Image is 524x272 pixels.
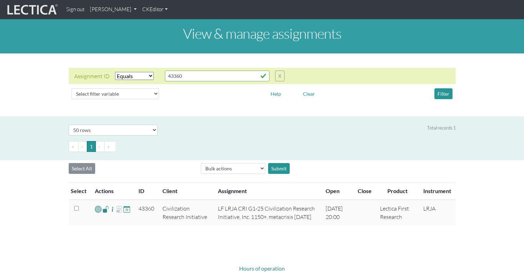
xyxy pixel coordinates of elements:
[63,3,87,16] a: Sign out
[321,200,354,225] td: [DATE] 20:00
[69,183,91,200] th: Select
[214,200,322,225] td: LF LRJA CRI G1-25 Civilization Research Initiative, Inc. 1150+, metacrisis [DATE]
[321,183,354,200] th: Open
[376,183,419,200] th: Product
[69,163,95,174] button: Select All
[109,205,116,213] span: Assignment Details
[123,205,130,213] span: Update close date
[87,3,139,16] a: [PERSON_NAME]
[158,183,214,200] th: Client
[74,72,109,80] div: Assignment ID
[267,90,284,96] a: Help
[95,205,101,213] span: Add VCoLs
[275,71,284,81] button: X
[267,88,284,99] button: Help
[139,3,170,16] a: CKEditor
[419,183,455,200] th: Instrument
[158,200,214,225] td: Civilization Research Initiative
[419,200,455,225] td: LRJA
[300,88,318,99] button: Clear
[134,200,158,225] td: 43360
[354,183,376,200] th: Close
[102,205,109,213] span: Access List
[268,163,290,174] div: Submit
[214,183,322,200] th: Assignment
[91,183,134,200] th: Actions
[6,3,58,16] img: lecticalive
[427,125,456,131] div: Total records 1
[239,265,285,272] a: Hours of operation
[116,205,122,213] span: Re-open Assignment
[87,141,96,152] button: Go to page 1
[434,88,453,99] button: Filter
[134,183,158,200] th: ID
[376,200,419,225] td: Lectica First Research
[69,141,456,152] ul: Pagination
